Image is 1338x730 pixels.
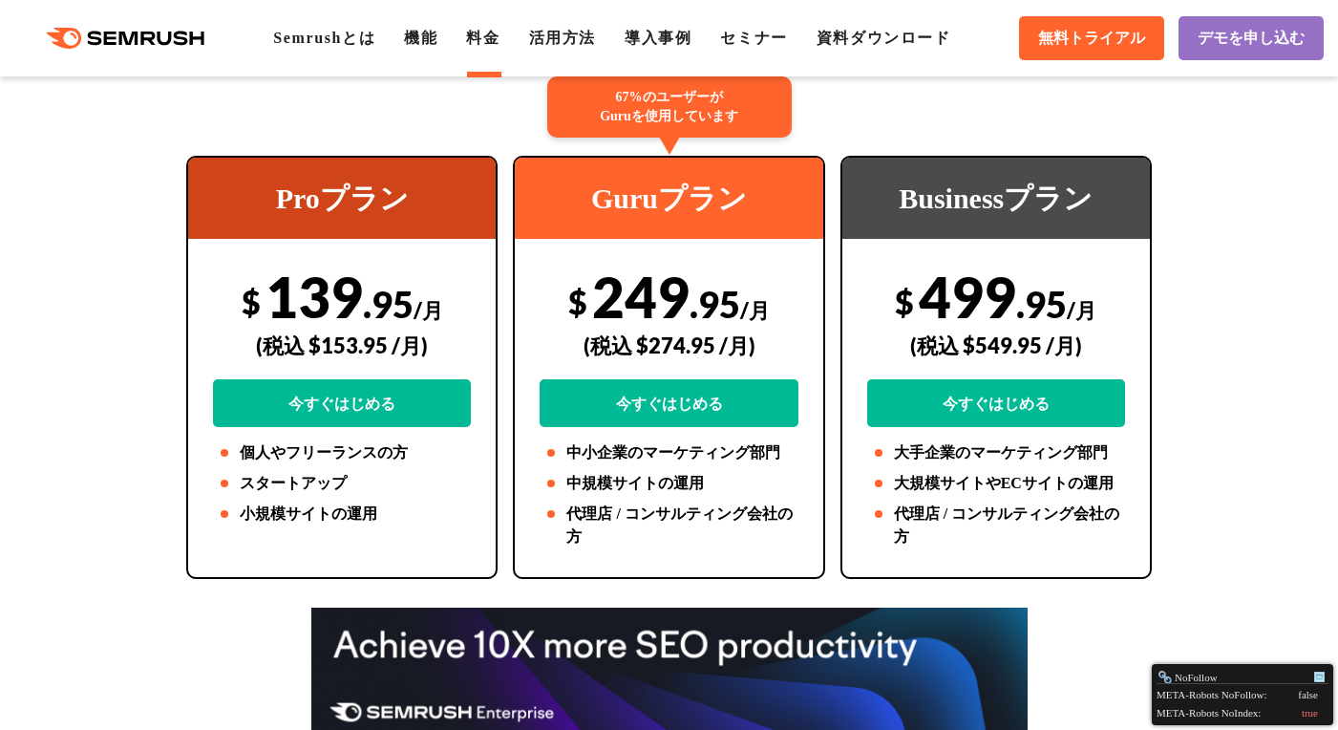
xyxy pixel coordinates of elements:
[547,76,792,138] div: 67%のユーザーが Guruを使用しています
[690,282,740,326] span: .95
[1019,16,1164,60] a: 無料トライアル
[273,30,375,46] a: Semrushとは
[213,503,471,526] li: 小規模サイトの運用
[363,282,414,326] span: .95
[529,30,596,46] a: 活用方法
[1302,705,1318,720] div: true
[1016,282,1067,326] span: .95
[213,311,471,379] div: (税込 $153.95 /月)
[188,158,496,239] div: Proプラン
[466,30,499,46] a: 料金
[1312,670,1327,685] div: Minimize
[842,158,1150,239] div: Businessプラン
[867,472,1125,495] li: 大規模サイトやECサイトの運用
[540,379,797,427] a: 今すぐはじめる
[1157,684,1328,702] div: META-Robots NoFollow:
[1157,702,1328,720] div: META-Robots NoIndex:
[625,30,691,46] a: 導入事例
[1067,297,1096,323] span: /月
[1298,687,1318,702] div: false
[867,503,1125,548] li: 代理店 / コンサルティング会社の方
[895,282,914,321] span: $
[720,30,787,46] a: セミナー
[867,311,1125,379] div: (税込 $549.95 /月)
[867,441,1125,464] li: 大手企業のマーケティング部門
[540,263,797,427] div: 249
[540,441,797,464] li: 中小企業のマーケティング部門
[568,282,587,321] span: $
[540,503,797,548] li: 代理店 / コンサルティング会社の方
[540,472,797,495] li: 中規模サイトの運用
[1198,29,1305,49] span: デモを申し込む
[213,441,471,464] li: 個人やフリーランスの方
[1179,16,1324,60] a: デモを申し込む
[515,158,822,239] div: Guruプラン
[404,30,437,46] a: 機能
[213,379,471,427] a: 今すぐはじめる
[1157,670,1312,685] div: NoFollow
[1038,29,1145,49] span: 無料トライアル
[540,311,797,379] div: (税込 $274.95 /月)
[242,282,261,321] span: $
[213,263,471,427] div: 139
[867,263,1125,427] div: 499
[867,379,1125,427] a: 今すぐはじめる
[740,297,770,323] span: /月
[414,297,443,323] span: /月
[213,472,471,495] li: スタートアップ
[817,30,951,46] a: 資料ダウンロード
